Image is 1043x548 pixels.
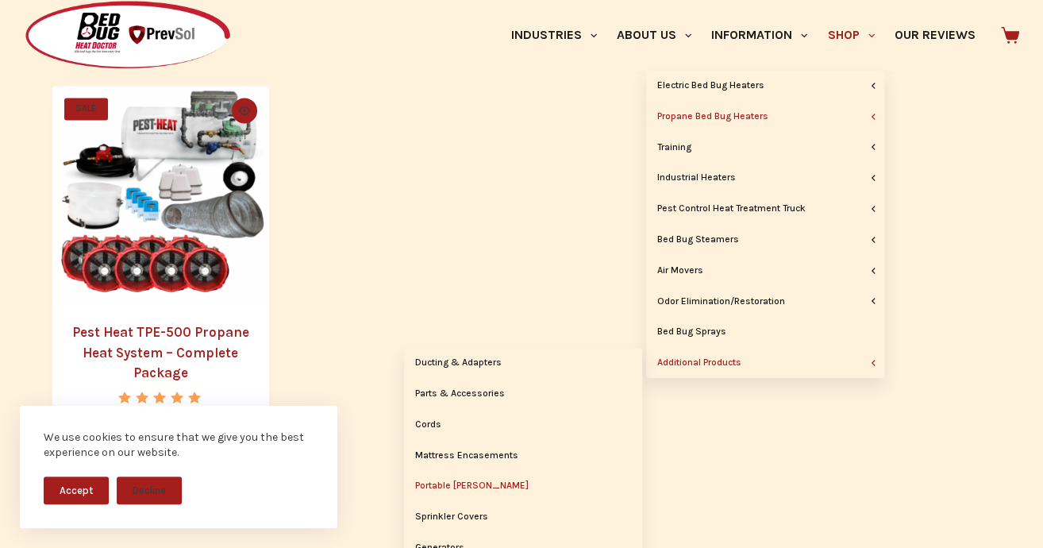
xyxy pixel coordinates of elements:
button: Accept [44,477,109,504]
span: Rated out of 5 [118,392,203,440]
button: Quick view toggle [232,98,257,123]
a: Portable [PERSON_NAME] [404,471,642,501]
a: Odor Elimination/Restoration [646,287,884,317]
button: Decline [117,477,182,504]
a: Propane Bed Bug Heaters [646,102,884,132]
span: SALE [64,98,108,120]
a: Ducting & Adapters [404,348,642,378]
a: Pest Heat TPE-500 Propane Heat System - Complete Package [52,86,269,303]
a: Bed Bug Sprays [646,317,884,347]
button: Open LiveChat chat widget [13,6,60,54]
div: We use cookies to ensure that we give you the best experience on our website. [44,430,314,461]
a: Mattress Encasements [404,441,642,471]
a: Air Movers [646,256,884,286]
a: Pest Control Heat Treatment Truck [646,194,884,224]
a: Training [646,133,884,163]
a: Bed Bug Steamers [646,225,884,255]
a: Pest Heat TPE-500 Propane Heat System – Complete Package [72,324,249,380]
a: Sprinkler Covers [404,502,642,532]
a: Parts & Accessories [404,379,642,409]
a: Electric Bed Bug Heaters [646,71,884,101]
a: Additional Products [646,348,884,378]
a: Cords [404,410,642,440]
a: Industrial Heaters [646,163,884,193]
div: Rated 5.00 out of 5 [118,392,203,403]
